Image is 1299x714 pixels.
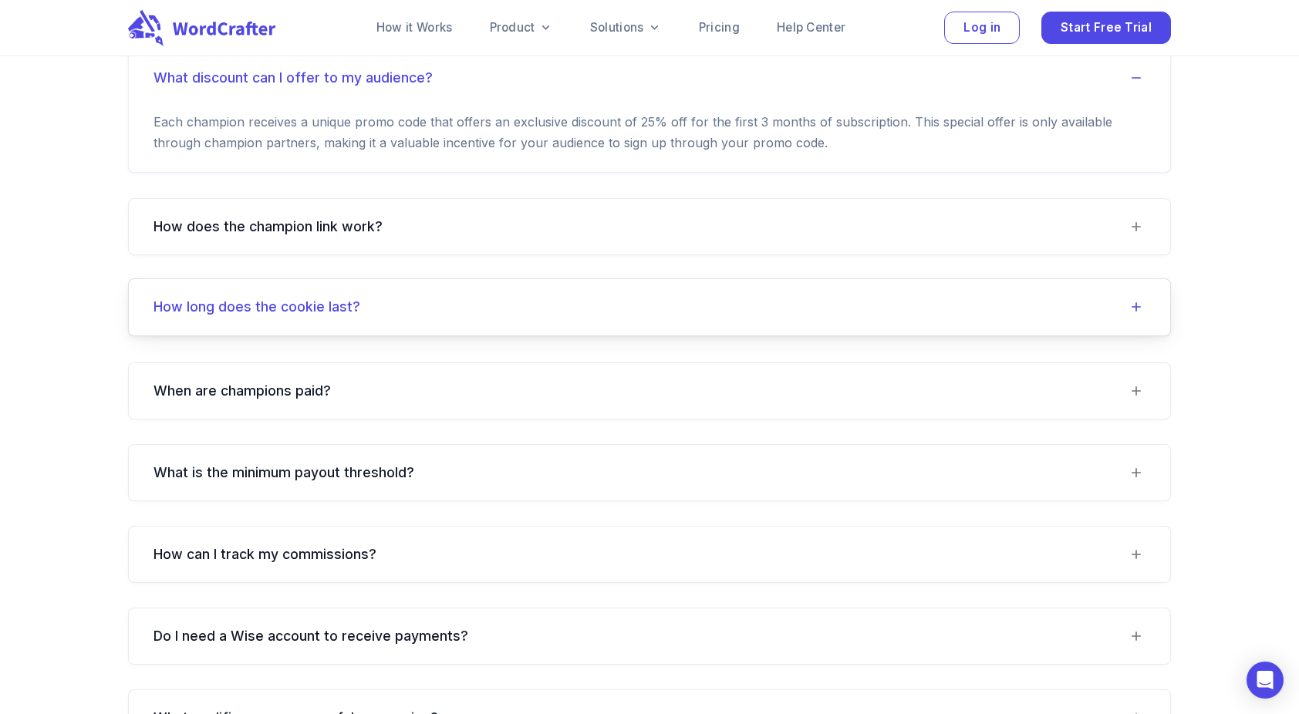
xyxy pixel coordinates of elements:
[963,18,1000,39] span: Log in
[777,19,845,37] a: Help Center
[129,44,1170,112] div: What discount can I offer to my audience?
[154,627,468,645] h6: Do I need a Wise account to receive payments?
[376,19,453,37] a: How it Works
[944,12,1020,45] button: Log in
[590,19,662,37] a: Solutions
[129,608,1170,664] div: Do I need a Wise account to receive payments?
[1061,18,1152,39] span: Start Free Trial
[699,19,740,37] a: Pricing
[154,463,414,482] h6: What is the minimum payout threshold?
[129,363,1170,419] div: When are champions paid?
[129,199,1170,254] div: How does the champion link work?
[154,298,360,316] h6: How long does the cookie last?
[154,545,376,564] h6: How can I track my commissions?
[129,445,1170,500] div: What is the minimum payout threshold?
[154,382,331,400] h6: When are champions paid?
[129,527,1170,582] div: How can I track my commissions?
[154,112,1145,153] p: Each champion receives a unique promo code that offers an exclusive discount of 25% off for the f...
[490,19,553,37] a: Product
[154,69,433,87] h6: What discount can I offer to my audience?
[154,217,383,236] h6: How does the champion link work?
[129,279,1170,335] div: How long does the cookie last?
[1041,12,1171,45] button: Start Free Trial
[1247,662,1284,699] div: Open Intercom Messenger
